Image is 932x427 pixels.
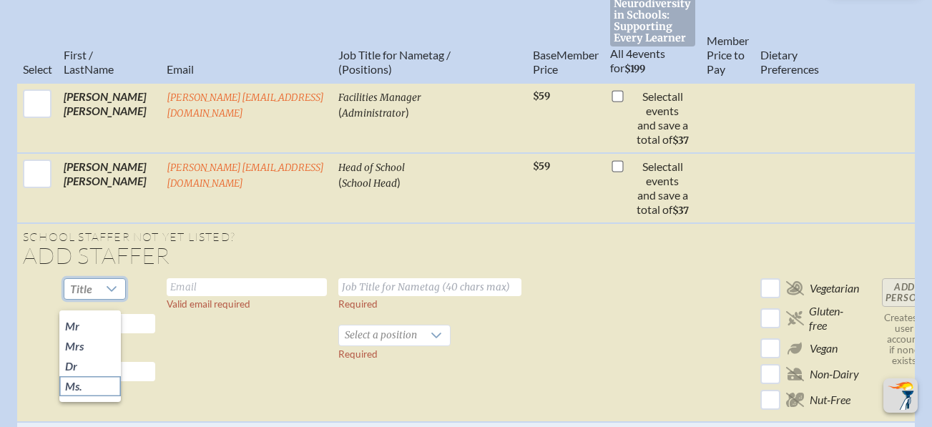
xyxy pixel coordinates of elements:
a: [PERSON_NAME][EMAIL_ADDRESS][DOMAIN_NAME] [167,162,325,190]
span: Base [533,48,556,62]
a: [PERSON_NAME][EMAIL_ADDRESS][DOMAIN_NAME] [167,92,325,119]
span: Select a position [339,325,423,345]
span: Vegetarian [810,281,859,295]
span: $199 [624,63,645,75]
li: Ms. [59,376,121,396]
span: ( [338,175,342,189]
ul: Option List [59,310,121,402]
img: To the top [886,381,915,410]
span: Select [642,159,672,173]
span: All 4 [610,46,632,60]
span: Title [64,279,98,299]
p: Creates a user account if none exists [882,313,928,366]
span: $59 [533,90,550,102]
button: Scroll Top [883,378,918,413]
span: School Head [342,177,397,190]
span: Dr [65,359,77,373]
span: Gluten-free [809,304,859,333]
span: Facilities Manager [338,92,421,104]
span: Administrator [342,107,406,119]
li: Mr [59,316,121,336]
li: Mrs [59,336,121,356]
span: Mr [65,319,79,333]
input: Email [167,278,327,296]
span: ary Preferences [760,48,819,76]
p: all events and save a total of [630,159,695,217]
span: First / [64,48,93,62]
input: Job Title for Nametag (40 chars max) [338,278,521,296]
span: Nut-Free [810,393,850,407]
span: $37 [672,205,689,217]
p: all events and save a total of [630,89,695,147]
span: events for [610,46,665,74]
label: Valid email required [167,298,250,310]
span: Last [64,62,84,76]
span: Ms. [65,379,82,393]
span: $59 [533,160,550,172]
span: ) [406,105,409,119]
span: ( [338,105,342,119]
span: Non-Dairy [810,367,859,381]
span: Mrs [65,339,84,353]
span: Price [533,62,558,76]
li: Dr [59,356,121,376]
td: [PERSON_NAME] [PERSON_NAME] [58,83,161,153]
span: ) [397,175,401,189]
span: $37 [672,134,689,147]
label: Required [338,348,378,360]
span: Title [70,282,92,295]
span: Head of School [338,162,405,174]
label: Required [338,298,378,310]
span: Select [23,62,52,76]
span: Select [642,89,672,103]
td: [PERSON_NAME] [PERSON_NAME] [58,153,161,223]
span: er [589,48,599,62]
span: Vegan [810,341,838,355]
